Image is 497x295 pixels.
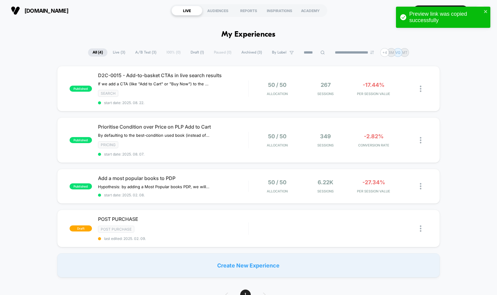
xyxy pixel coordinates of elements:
span: POST PURCHASE [98,216,248,222]
span: Allocation [267,189,288,193]
span: PER SESSION VALUE [351,189,396,193]
button: close [484,9,488,15]
span: By Label [272,50,286,55]
img: close [420,183,421,189]
div: ACADEMY [295,6,326,15]
span: D2C-0015 - Add-to-basket CTAs in live search results [98,72,248,78]
span: 50 / 50 [268,179,286,185]
button: MT [472,5,488,17]
span: -2.82% [364,133,384,139]
span: start date: 2025. 08. 07. [98,152,248,156]
div: Create New Experience [57,253,440,277]
p: VG [395,50,401,55]
span: 50 / 50 [268,133,286,139]
span: -17.44% [363,82,384,88]
span: If we add a CTA (like "Add to Cart" or "Buy Now") to the mobile search dropdown results,then we w... [98,81,210,86]
span: PER SESSION VALUE [351,92,396,96]
span: -27.34% [362,179,385,185]
div: AUDIENCES [202,6,233,15]
span: By defaulting to the best-condition used book (instead of lowest-priced) on Product List Pages, w... [98,133,210,138]
span: start date: 2025. 08. 22. [98,100,248,105]
span: Allocation [267,92,288,96]
span: Post Purchase [98,226,134,233]
div: + 4 [380,48,389,57]
span: published [70,183,92,189]
span: Allocation [267,143,288,147]
span: search [98,90,118,97]
span: draft [70,225,92,231]
span: Sessions [303,189,348,193]
p: MT [402,50,407,55]
span: pricing [98,141,118,148]
span: published [70,137,92,143]
span: Archived ( 3 ) [237,48,266,57]
img: close [420,137,421,143]
span: Add a most popular books to PDP [98,175,248,181]
div: MT [474,5,486,17]
span: published [70,86,92,92]
img: Visually logo [11,6,20,15]
div: LIVE [172,6,202,15]
img: close [420,225,421,232]
div: INSPIRATIONS [264,6,295,15]
span: start date: 2025. 02. 08. [98,193,248,197]
span: Live ( 3 ) [108,48,130,57]
div: Preview link was copied successfully [409,11,482,24]
span: CONVERSION RATE [351,143,396,147]
img: end [370,51,374,54]
span: A/B Test ( 3 ) [131,48,161,57]
h1: My Experiences [221,30,276,39]
span: 50 / 50 [268,82,286,88]
span: last edited: 2025. 02. 09. [98,236,248,241]
div: REPORTS [233,6,264,15]
img: close [420,86,421,92]
span: All ( 4 ) [88,48,107,57]
span: 6.22k [318,179,333,185]
span: [DOMAIN_NAME] [25,8,68,14]
button: [DOMAIN_NAME] [9,6,70,15]
span: 267 [321,82,331,88]
span: Sessions [303,92,348,96]
span: Sessions [303,143,348,147]
span: Prioritise Condition over Price on PLP Add to Cart [98,124,248,130]
span: Hypothesis: by adding a Most Popular books PDP, we will increase add to carts and thus AoV, witho... [98,184,210,189]
p: BM [388,50,394,55]
span: 349 [320,133,331,139]
span: Draft ( 1 ) [186,48,208,57]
